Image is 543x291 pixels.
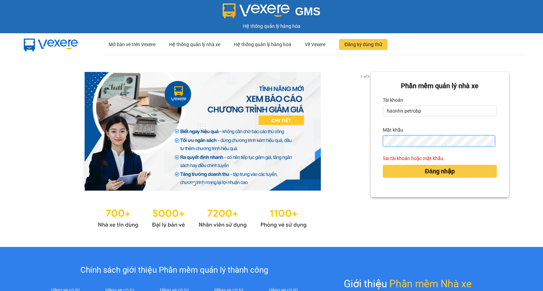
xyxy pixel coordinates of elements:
label: Mật khẩu [383,124,403,135]
span: Đăng nhập [425,167,455,176]
div: Mở bán vé trên Vexere [109,34,155,55]
input: Tài khoản [383,105,497,116]
li: slide item 3 [209,182,212,185]
button: next slide / item [361,72,371,191]
input: Mật khẩu [383,135,495,146]
li: slide item 2 [201,182,204,185]
div: Về Vexere [305,34,325,55]
div: Hệ thống quản lý hàng hoá [234,34,291,55]
p: 1 of 3 [359,72,371,81]
div: Hệ thống quản lý nhà xe [169,34,220,55]
div: Hệ thống quản lý hàng hóa [2,22,541,30]
a: GMS [223,10,321,16]
label: Tài khoản [383,95,403,105]
li: slide item 1 [193,182,195,185]
div: Phần mềm quản lý nhà xe [383,81,497,91]
span: GMS [295,5,320,18]
button: Đăng nhập [383,165,497,178]
button: Đăng ký dùng thử [339,39,388,50]
div: Sai tài khoản hoặc mật khẩu. [383,155,497,162]
img: mbUUG5Q.png [17,33,85,56]
button: previous slide / item [34,72,43,191]
img: logo 2 [223,3,290,18]
img: Statistics.png [98,204,307,230]
div: Chính sách giới thiệu Phần mềm quản lý thành công [38,264,311,277]
span: Đăng ký dùng thử [344,41,382,48]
